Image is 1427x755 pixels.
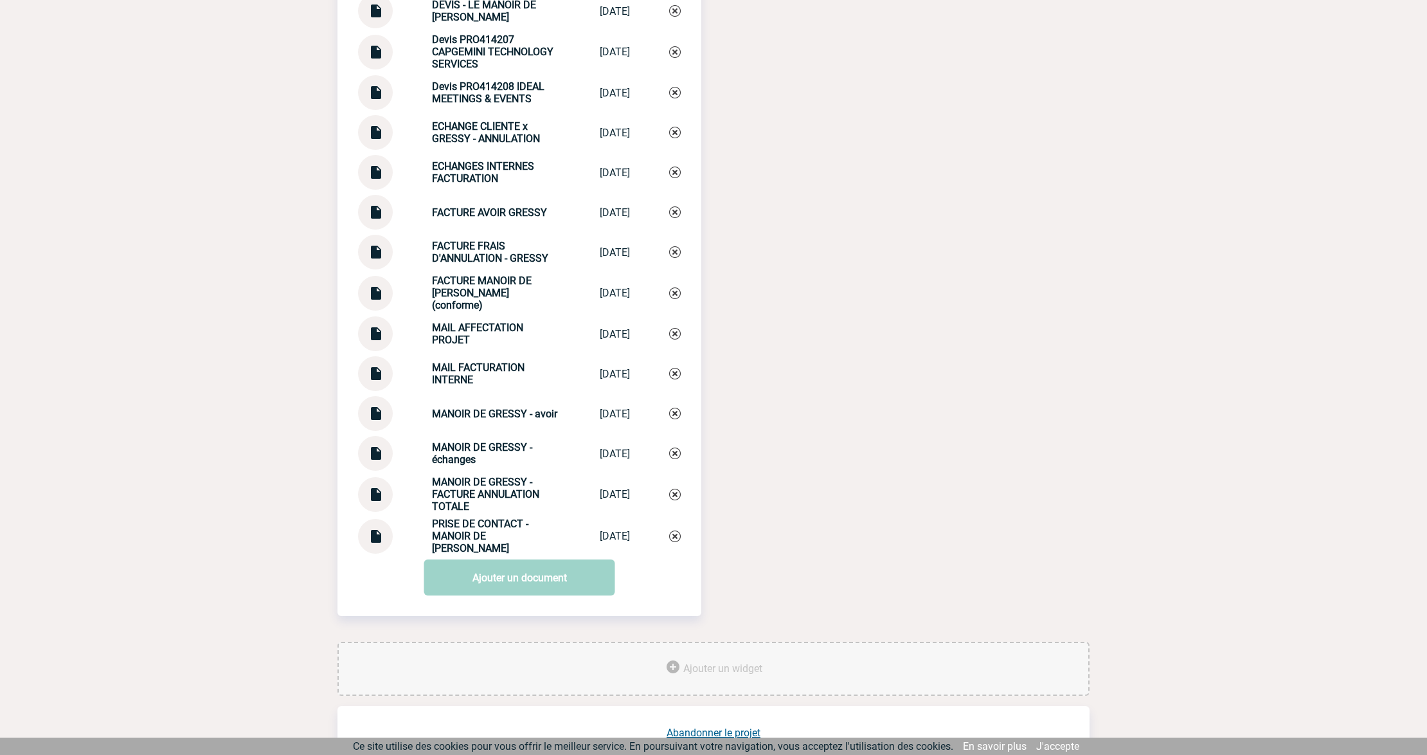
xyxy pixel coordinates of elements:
[669,246,681,258] img: Supprimer
[353,740,953,752] span: Ce site utilise des cookies pour vous offrir le meilleur service. En poursuivant votre navigation...
[432,80,544,105] strong: Devis PRO414208 IDEAL MEETINGS & EVENTS
[963,740,1027,752] a: En savoir plus
[669,489,681,500] img: Supprimer
[669,206,681,218] img: Supprimer
[667,727,760,739] a: Abandonner le projet
[432,275,532,311] strong: FACTURE MANOIR DE [PERSON_NAME] (conforme)
[600,530,630,542] div: [DATE]
[600,127,630,139] div: [DATE]
[669,531,681,542] img: Supprimer
[669,5,681,17] img: Supprimer
[600,206,630,219] div: [DATE]
[600,46,630,58] div: [DATE]
[600,246,630,259] div: [DATE]
[600,328,630,340] div: [DATE]
[432,160,534,185] strong: ECHANGES INTERNES FACTURATION
[432,240,548,264] strong: FACTURE FRAIS D'ANNULATION - GRESSY
[669,408,681,419] img: Supprimer
[432,206,547,219] strong: FACTURE AVOIR GRESSY
[432,322,523,346] strong: MAIL AFFECTATION PROJET
[424,559,615,596] a: Ajouter un document
[669,87,681,98] img: Supprimer
[669,368,681,379] img: Supprimer
[600,167,630,179] div: [DATE]
[600,408,630,420] div: [DATE]
[337,642,1090,696] div: Ajouter des outils d'aide à la gestion de votre événement
[432,476,539,513] strong: MANOIR DE GRESSY - FACTURE ANNULATION TOTALE
[600,287,630,299] div: [DATE]
[1036,740,1079,752] a: J'accepte
[432,441,532,466] strong: MANOIR DE GRESSY - échanges
[669,127,681,138] img: Supprimer
[600,488,630,500] div: [DATE]
[669,448,681,459] img: Supprimer
[600,448,630,460] div: [DATE]
[600,368,630,380] div: [DATE]
[683,662,762,675] span: Ajouter un widget
[432,408,557,420] strong: MANOIR DE GRESSY - avoir
[669,167,681,178] img: Supprimer
[669,328,681,340] img: Supprimer
[600,5,630,17] div: [DATE]
[600,87,630,99] div: [DATE]
[669,287,681,299] img: Supprimer
[432,33,553,70] strong: Devis PRO414207 CAPGEMINI TECHNOLOGY SERVICES
[432,518,528,554] strong: PRISE DE CONTACT - MANOIR DE [PERSON_NAME]
[669,46,681,58] img: Supprimer
[432,120,540,145] strong: ECHANGE CLIENTE x GRESSY - ANNULATION
[432,361,525,386] strong: MAIL FACTURATION INTERNE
